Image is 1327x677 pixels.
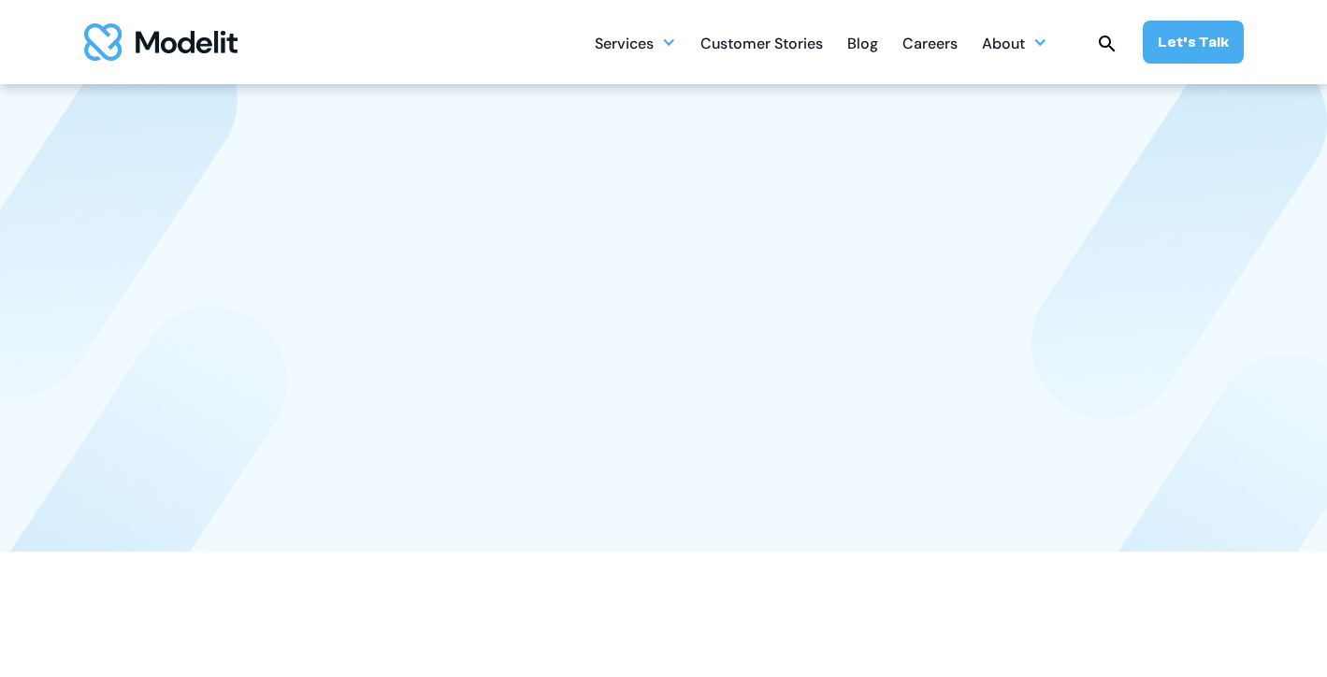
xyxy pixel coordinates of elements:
div: Careers [902,27,958,64]
a: Careers [902,24,958,61]
a: Let’s Talk [1143,21,1244,64]
div: Let’s Talk [1158,32,1229,52]
div: Customer Stories [700,27,823,64]
div: Blog [847,27,878,64]
a: Blog [847,24,878,61]
img: modelit logo [84,23,238,61]
a: Customer Stories [700,24,823,61]
div: Services [595,27,654,64]
div: About [982,27,1025,64]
